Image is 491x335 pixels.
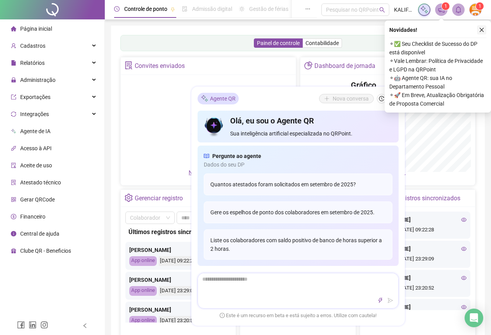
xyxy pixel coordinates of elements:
[444,3,447,9] span: 1
[386,296,395,305] button: send
[11,248,16,253] span: gift
[11,146,16,151] span: api
[389,74,486,91] span: ⚬ 🤖 Agente QR: sua IA no Departamento Pessoal
[369,303,467,311] div: [PERSON_NAME]
[461,275,467,281] span: eye
[212,152,261,160] span: Pergunte ao agente
[20,111,49,117] span: Integrações
[129,256,157,266] div: App online
[314,59,375,73] div: Dashboard de jornada
[379,96,384,101] span: history
[230,115,392,126] h4: Olá, eu sou o Agente QR
[40,321,48,329] span: instagram
[135,59,185,73] div: Convites enviados
[369,245,467,253] div: [PERSON_NAME]
[378,298,383,303] span: thunderbolt
[11,43,16,49] span: user-add
[11,180,16,185] span: solution
[394,5,413,14] span: KALIFAS
[11,231,16,236] span: info-circle
[129,305,227,314] div: [PERSON_NAME]
[11,94,16,100] span: export
[20,43,45,49] span: Cadastros
[198,93,239,104] div: Agente QR
[20,179,61,186] span: Atestado técnico
[172,141,244,149] div: Não há dados
[369,226,467,235] div: [DATE] 09:22:28
[11,197,16,202] span: qrcode
[204,174,392,195] div: Quantos atestados foram solicitados em setembro de 2025?
[129,276,227,284] div: [PERSON_NAME]
[369,215,467,224] div: [PERSON_NAME]
[389,26,417,34] span: Novidades !
[182,6,187,12] span: file-done
[455,6,462,13] span: bell
[20,145,52,151] span: Acesso à API
[135,192,183,205] div: Gerenciar registro
[11,77,16,83] span: lock
[114,6,120,12] span: clock-circle
[204,229,392,260] div: Liste os colaboradores com saldo positivo de banco de horas superior a 2 horas.
[249,6,288,12] span: Gestão de férias
[11,26,16,31] span: home
[230,129,392,138] span: Sua inteligência artificial especializada no QRPoint.
[128,227,228,237] div: Últimos registros sincronizados
[20,231,59,237] span: Central de ajuda
[442,2,449,10] sup: 1
[389,57,486,74] span: ⚬ Vale Lembrar: Política de Privacidade e LGPD na QRPoint
[125,61,133,69] span: solution
[374,192,460,205] div: Últimos registros sincronizados
[20,213,45,220] span: Financeiro
[124,6,167,12] span: Controle de ponto
[479,27,484,33] span: close
[438,6,445,13] span: notification
[389,40,486,57] span: ⚬ ✅ Seu Checklist de Sucesso do DP está disponível
[305,6,311,12] span: ellipsis
[20,128,50,134] span: Agente de IA
[20,248,71,254] span: Clube QR - Beneficios
[129,246,227,254] div: [PERSON_NAME]
[125,194,133,202] span: setting
[20,162,52,168] span: Aceite de uso
[192,6,232,12] span: Admissão digital
[379,7,385,13] span: search
[159,286,197,296] div: [DATE] 23:29:09
[20,77,56,83] span: Administração
[129,286,157,296] div: App online
[159,316,197,326] div: [DATE] 23:20:52
[204,160,392,169] span: Dados do seu DP
[257,40,300,46] span: Painel de controle
[461,217,467,222] span: eye
[82,323,88,328] span: left
[20,26,52,32] span: Página inicial
[461,304,467,310] span: eye
[369,255,467,264] div: [DATE] 23:29:09
[170,7,175,12] span: pushpin
[11,111,16,117] span: sync
[20,94,50,100] span: Exportações
[204,152,209,160] span: read
[11,60,16,66] span: file
[129,316,157,326] div: App online
[376,296,385,305] button: thunderbolt
[369,284,467,293] div: [DATE] 23:20:52
[20,60,45,66] span: Relatórios
[476,2,484,10] sup: Atualize o seu contato no menu Meus Dados
[461,246,467,252] span: eye
[369,274,467,282] div: [PERSON_NAME]
[389,91,486,108] span: ⚬ 🚀 Em Breve, Atualização Obrigatória de Proposta Comercial
[220,312,225,318] span: exclamation-circle
[17,321,25,329] span: facebook
[319,94,374,103] button: Nova conversa
[204,201,392,223] div: Gere os espelhos de ponto dos colaboradores em setembro de 2025.
[11,214,16,219] span: dollar
[479,3,481,9] span: 1
[159,256,197,266] div: [DATE] 09:22:28
[470,4,481,16] img: 73852
[305,40,339,46] span: Contabilidade
[420,5,429,14] img: sparkle-icon.fc2bf0ac1784a2077858766a79e2daf3.svg
[11,163,16,168] span: audit
[201,94,208,102] img: sparkle-icon.fc2bf0ac1784a2077858766a79e2daf3.svg
[465,309,483,327] div: Open Intercom Messenger
[304,61,312,69] span: pie-chart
